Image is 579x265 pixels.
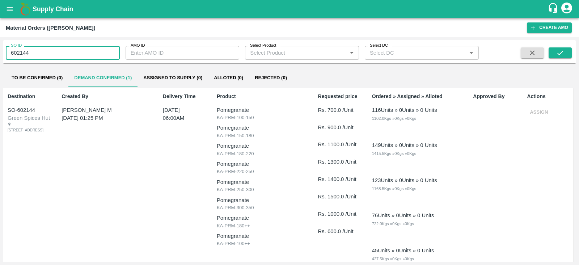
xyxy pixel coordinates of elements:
[318,193,362,201] p: Rs. 1500.0 /Unit
[217,196,308,204] p: Pomegranate
[217,222,308,230] p: KA-PRM-180++
[217,240,308,247] p: KA-PRM-100++
[318,227,362,235] p: Rs. 600.0 /Unit
[318,123,362,131] p: Rs. 900.0 /Unit
[217,114,308,121] p: KA-PRM-100-150
[372,186,416,191] span: 1168.5 Kgs » 0 Kgs » 0 Kgs
[6,46,120,60] input: Enter SO ID
[247,48,345,58] input: Select Product
[249,69,293,87] button: Rejected (0)
[372,93,464,100] p: Ordered » Assigned » Alloted
[372,211,434,219] div: 76 Units » 0 Units » 0 Units
[318,93,362,100] p: Requested price
[163,106,198,122] p: [DATE] 06:00AM
[217,93,308,100] p: Product
[1,1,18,17] button: open drawer
[62,106,144,114] p: [PERSON_NAME] M
[8,93,52,100] p: Destination
[217,232,308,240] p: Pomegranate
[372,141,437,149] div: 149 Units » 0 Units » 0 Units
[217,214,308,222] p: Pomegranate
[372,116,416,121] span: 1102.0 Kgs » 0 Kgs » 0 Kgs
[217,168,308,175] p: KA-PRM-220-250
[217,178,308,186] p: Pomegranate
[367,48,455,58] input: Select DC
[8,114,51,122] div: Green Spices Hut
[18,2,33,16] img: logo
[318,175,362,183] p: Rs. 1400.0 /Unit
[8,106,51,114] div: SO-602144
[372,176,437,184] div: 123 Units » 0 Units » 0 Units
[372,257,414,261] span: 427.5 Kgs » 0 Kgs » 0 Kgs
[217,186,308,193] p: KA-PRM-250-300
[126,46,240,60] input: Enter AMO ID
[131,43,145,49] label: AMO ID
[217,106,308,114] p: Pomegranate
[527,22,572,33] button: Create AMO
[8,122,34,133] div: [STREET_ADDRESS]
[217,204,308,211] p: KA-PRM-300-350
[163,93,207,100] p: Delivery Time
[217,124,308,132] p: Pomegranate
[11,43,22,49] label: SO ID
[318,210,362,218] p: Rs. 1000.0 /Unit
[217,150,308,157] p: KA-PRM-180-220
[318,158,362,166] p: Rs. 1300.0 /Unit
[6,69,68,87] button: To Be Confirmed (0)
[62,93,153,100] p: Created By
[560,1,573,17] div: account of current user
[347,48,356,58] button: Open
[250,43,276,49] label: Select Product
[548,3,560,16] div: customer-support
[6,23,95,33] div: Material Orders ([PERSON_NAME])
[370,43,388,49] label: Select DC
[62,114,144,122] p: [DATE] 01:25 PM
[527,93,571,100] p: Actions
[318,106,362,114] p: Rs. 700.0 /Unit
[33,5,73,13] b: Supply Chain
[372,151,416,156] span: 1415.5 Kgs » 0 Kgs » 0 Kgs
[372,106,437,114] div: 116 Units » 0 Units » 0 Units
[473,93,517,100] p: Approved By
[208,69,249,87] button: Alloted (0)
[372,247,434,255] div: 45 Units » 0 Units » 0 Units
[372,222,414,226] span: 722.0 Kgs » 0 Kgs » 0 Kgs
[217,142,308,150] p: Pomegranate
[138,69,208,87] button: Assigned to Supply (0)
[33,4,548,14] a: Supply Chain
[68,69,138,87] button: Demand Confirmed (1)
[318,140,362,148] p: Rs. 1100.0 /Unit
[217,160,308,168] p: Pomegranate
[217,132,308,139] p: KA-PRM-150-180
[466,48,476,58] button: Open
